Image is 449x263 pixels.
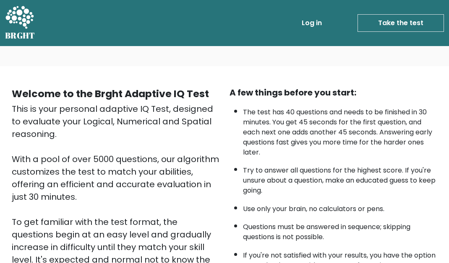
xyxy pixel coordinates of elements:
li: Questions must be answered in sequence; skipping questions is not possible. [243,218,437,242]
li: Use only your brain, no calculators or pens. [243,200,437,214]
a: Log in [298,15,325,31]
a: BRGHT [5,3,35,43]
li: Try to answer all questions for the highest score. If you're unsure about a question, make an edu... [243,161,437,196]
h5: BRGHT [5,31,35,41]
b: Welcome to the Brght Adaptive IQ Test [12,87,209,101]
div: A few things before you start: [230,86,437,99]
li: The test has 40 questions and needs to be finished in 30 minutes. You get 45 seconds for the firs... [243,103,437,157]
a: Take the test [358,14,444,32]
